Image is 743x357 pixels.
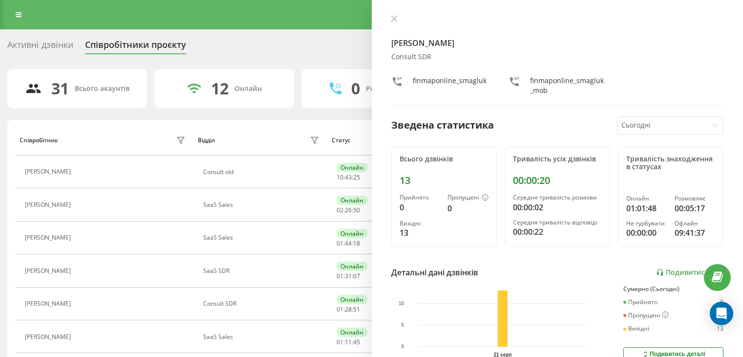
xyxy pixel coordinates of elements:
[353,305,360,313] span: 51
[20,137,58,144] div: Співробітник
[337,305,343,313] span: 01
[400,220,440,227] div: Вихідні
[25,300,73,307] div: [PERSON_NAME]
[337,338,343,346] span: 01
[623,325,649,332] div: Вихідні
[337,306,360,313] div: : :
[345,173,352,181] span: 43
[391,53,724,61] div: Consult SDR
[337,240,360,247] div: : :
[530,76,606,95] div: finmaponline_smagluk_mob
[345,206,352,214] span: 26
[85,40,186,55] div: Співробітники проєкту
[391,267,478,278] div: Детальні дані дзвінків
[513,201,602,213] div: 00:00:02
[337,196,367,205] div: Онлайн
[337,163,367,172] div: Онлайн
[234,85,262,93] div: Онлайн
[51,79,69,98] div: 31
[353,173,360,181] span: 25
[337,173,343,181] span: 10
[353,239,360,247] span: 18
[345,338,352,346] span: 11
[656,268,723,277] a: Подивитись звіт
[351,79,360,98] div: 0
[198,137,215,144] div: Відділ
[203,268,322,274] div: SaaS SDR
[513,155,602,163] div: Тривалість усіх дзвінків
[400,155,488,163] div: Всього дзвінків
[25,168,73,175] div: [PERSON_NAME]
[337,174,360,181] div: : :
[337,272,343,280] span: 01
[400,227,440,239] div: 13
[337,262,367,271] div: Онлайн
[353,272,360,280] span: 07
[203,201,322,208] div: SaaS Sales
[626,202,667,214] div: 01:01:48
[675,195,715,202] div: Розмовляє
[337,295,367,304] div: Онлайн
[720,299,723,306] div: 0
[400,175,488,186] div: 13
[400,201,440,213] div: 0
[7,40,73,55] div: Активні дзвінки
[513,175,602,186] div: 00:00:20
[25,268,73,274] div: [PERSON_NAME]
[337,207,360,214] div: : :
[337,273,360,280] div: : :
[337,328,367,337] div: Онлайн
[332,137,351,144] div: Статус
[203,169,322,176] div: Consult old
[717,325,723,332] div: 13
[25,334,73,340] div: [PERSON_NAME]
[353,338,360,346] span: 45
[345,272,352,280] span: 31
[447,202,488,214] div: 0
[626,220,667,227] div: Не турбувати
[710,302,733,325] div: Open Intercom Messenger
[337,206,343,214] span: 02
[25,234,73,241] div: [PERSON_NAME]
[413,76,487,95] div: finmaponline_smagluk
[675,227,715,239] div: 09:41:37
[623,286,723,292] div: Сумарно (Сьогодні)
[366,85,413,93] div: Розмовляють
[400,194,440,201] div: Прийнято
[203,234,322,241] div: SaaS Sales
[675,202,715,214] div: 00:05:17
[391,37,724,49] h4: [PERSON_NAME]
[401,322,404,328] text: 5
[345,305,352,313] span: 28
[211,79,229,98] div: 12
[513,194,602,201] div: Середня тривалість розмови
[626,227,667,239] div: 00:00:00
[623,312,669,319] div: Пропущені
[75,85,129,93] div: Всього акаунтів
[399,301,404,306] text: 10
[675,220,715,227] div: Офлайн
[345,239,352,247] span: 44
[337,229,367,238] div: Онлайн
[203,300,322,307] div: Consult SDR
[513,226,602,238] div: 00:00:22
[626,155,715,172] div: Тривалість знаходження в статусах
[391,118,494,133] div: Зведена статистика
[401,344,404,349] text: 0
[623,299,658,306] div: Прийнято
[513,219,602,226] div: Середня тривалість відповіді
[626,195,667,202] div: Онлайн
[447,194,488,202] div: Пропущені
[25,201,73,208] div: [PERSON_NAME]
[337,239,343,247] span: 01
[203,334,322,340] div: SaaS Sales
[337,339,360,346] div: : :
[353,206,360,214] span: 50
